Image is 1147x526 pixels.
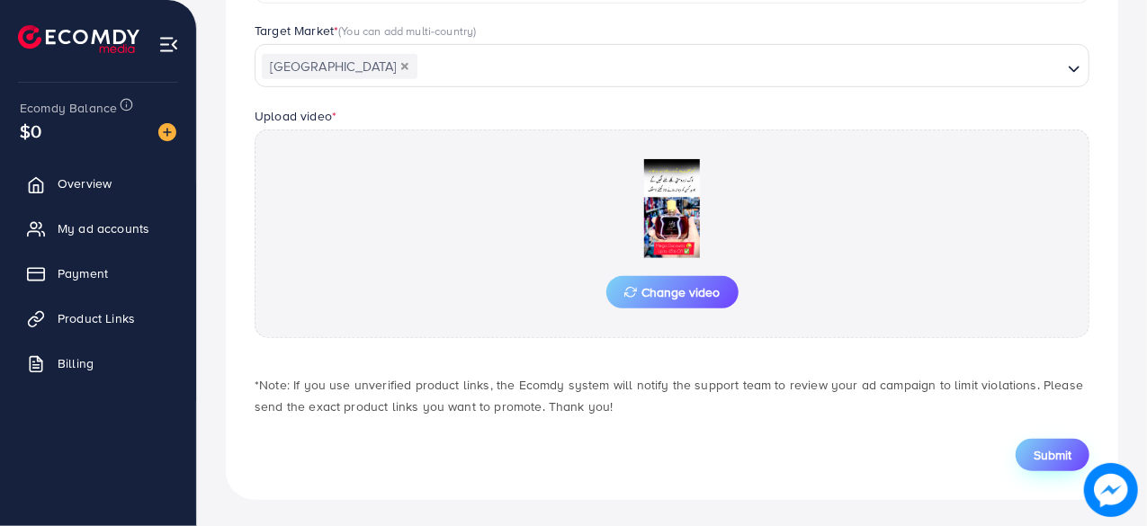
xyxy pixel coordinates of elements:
span: Product Links [58,309,135,327]
p: *Note: If you use unverified product links, the Ecomdy system will notify the support team to rev... [255,374,1089,417]
span: Overview [58,174,112,192]
img: Preview Image [582,159,762,258]
span: Submit [1034,446,1071,464]
a: Overview [13,165,183,201]
span: My ad accounts [58,219,149,237]
img: image [158,123,176,141]
span: Ecomdy Balance [20,99,117,117]
span: $0 [20,118,41,144]
button: Submit [1016,439,1089,471]
button: Change video [606,276,739,308]
span: [GEOGRAPHIC_DATA] [262,54,417,79]
img: menu [158,34,179,55]
label: Target Market [255,22,477,40]
span: Billing [58,354,94,372]
div: Search for option [255,44,1089,87]
span: Payment [58,264,108,282]
img: image [1084,463,1138,517]
label: Upload video [255,107,336,125]
span: (You can add multi-country) [338,22,476,39]
button: Deselect Pakistan [400,62,409,71]
input: Search for option [419,53,1061,81]
img: logo [18,25,139,53]
a: Payment [13,255,183,291]
a: Product Links [13,300,183,336]
span: Change video [624,286,721,299]
a: Billing [13,345,183,381]
a: My ad accounts [13,210,183,246]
